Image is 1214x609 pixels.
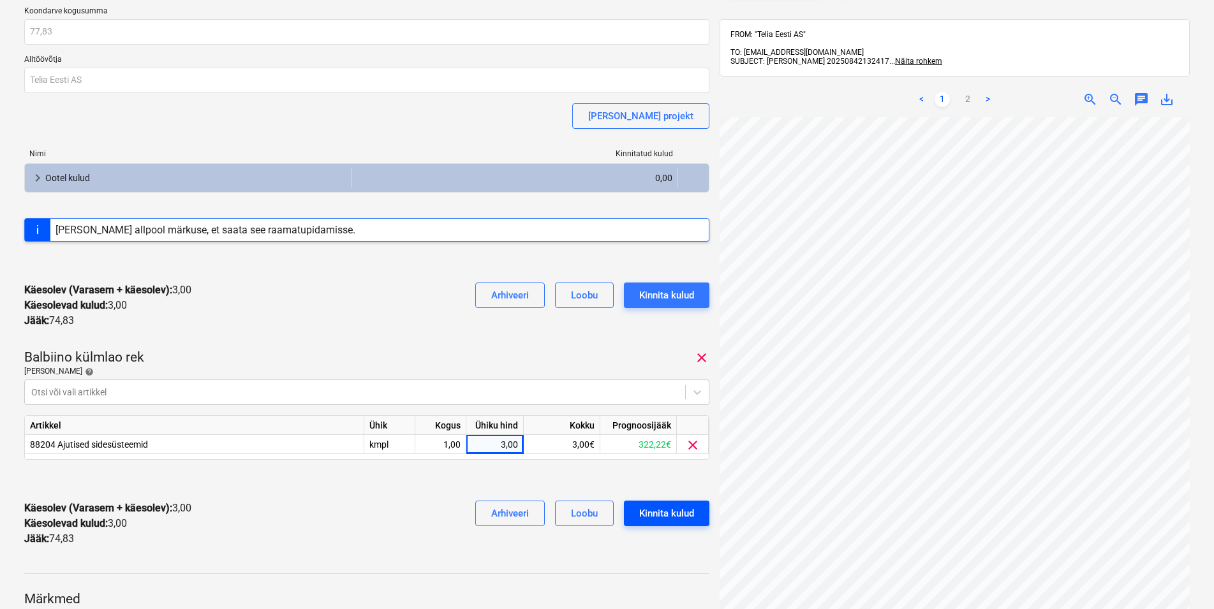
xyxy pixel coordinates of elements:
[56,224,355,236] div: [PERSON_NAME] allpool märkuse, et saata see raamatupidamisse.
[45,168,346,188] div: Ootel kulud
[571,505,598,522] div: Loobu
[730,57,889,66] span: SUBJECT: [PERSON_NAME] 20250842132417
[914,92,929,107] a: Previous page
[364,435,415,454] div: kmpl
[1134,92,1149,107] span: chat
[960,92,975,107] a: Page 2
[24,68,709,93] input: Alltöövõtja
[1159,92,1174,107] span: save_alt
[24,367,709,377] div: [PERSON_NAME]
[491,505,529,522] div: Arhiveeri
[24,6,709,19] p: Koondarve kogusumma
[24,516,127,531] p: 3,00
[415,416,466,435] div: Kogus
[1150,548,1214,609] iframe: Chat Widget
[25,416,364,435] div: Artikkel
[30,170,45,186] span: keyboard_arrow_right
[639,505,694,522] div: Kinnita kulud
[694,350,709,365] span: clear
[685,437,700,453] span: clear
[24,517,108,529] strong: Käesolevad kulud :
[524,435,600,454] div: 3,00€
[24,313,74,328] p: 74,83
[588,108,693,124] div: [PERSON_NAME] projekt
[1083,92,1098,107] span: zoom_in
[24,55,709,68] p: Alltöövõtja
[420,435,461,454] div: 1,00
[82,367,94,376] span: help
[730,48,864,57] span: TO: [EMAIL_ADDRESS][DOMAIN_NAME]
[24,349,144,367] p: Balbiino külmlao rek
[24,532,49,545] strong: Jääk :
[24,501,191,516] p: 3,00
[572,103,709,129] button: [PERSON_NAME] projekt
[364,416,415,435] div: Ühik
[24,531,74,547] p: 74,83
[571,287,598,304] div: Loobu
[24,502,172,514] strong: Käesolev (Varasem + käesolev) :
[555,282,614,308] button: Loobu
[24,149,352,158] div: Nimi
[475,282,545,308] button: Arhiveeri
[981,92,996,107] a: Next page
[889,57,942,66] span: ...
[24,591,709,608] p: Märkmed
[639,287,694,304] div: Kinnita kulud
[600,435,677,454] div: 322,22€
[895,57,942,66] span: Näita rohkem
[357,168,672,188] div: 0,00
[24,298,127,313] p: 3,00
[24,284,172,296] strong: Käesolev (Varasem + käesolev) :
[524,416,600,435] div: Kokku
[24,282,191,298] p: 3,00
[471,435,518,454] div: 3,00
[466,416,524,435] div: Ühiku hind
[600,416,677,435] div: Prognoosijääk
[352,149,679,158] div: Kinnitatud kulud
[935,92,950,107] a: Page 1 is your current page
[555,501,614,526] button: Loobu
[24,314,49,327] strong: Jääk :
[24,299,108,311] strong: Käesolevad kulud :
[475,501,545,526] button: Arhiveeri
[624,501,709,526] button: Kinnita kulud
[730,30,806,39] span: FROM: "Telia Eesti AS"
[30,439,148,450] span: 88204 Ajutised sidesüsteemid
[491,287,529,304] div: Arhiveeri
[1108,92,1123,107] span: zoom_out
[24,19,709,45] input: Koondarve kogusumma
[624,282,709,308] button: Kinnita kulud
